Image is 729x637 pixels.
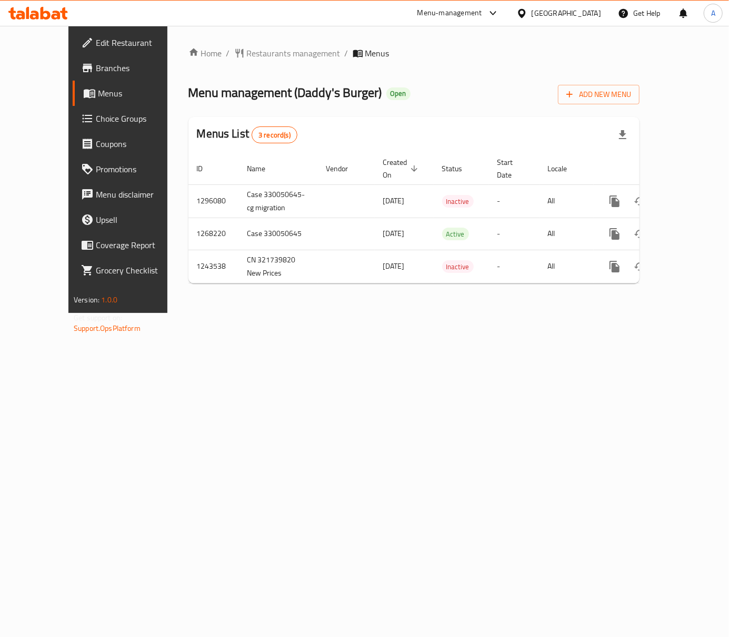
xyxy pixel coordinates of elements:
[417,7,482,19] div: Menu-management
[442,228,469,240] span: Active
[73,55,190,81] a: Branches
[383,259,405,273] span: [DATE]
[98,87,182,100] span: Menus
[96,36,182,49] span: Edit Restaurant
[96,213,182,226] span: Upsell
[239,218,318,250] td: Case 330050645
[74,321,141,335] a: Support.OpsPlatform
[383,194,405,208] span: [DATE]
[711,7,715,19] span: A
[239,250,318,283] td: CN 321739820 New Prices
[383,227,405,240] span: [DATE]
[197,162,217,175] span: ID
[188,218,239,250] td: 1268220
[96,239,182,251] span: Coverage Report
[73,30,190,55] a: Edit Restaurant
[188,184,239,218] td: 1296080
[73,258,190,283] a: Grocery Checklist
[188,47,222,60] a: Home
[442,162,476,175] span: Status
[96,138,182,150] span: Coupons
[548,162,581,175] span: Locale
[594,153,712,185] th: Actions
[627,189,653,214] button: Change Status
[73,106,190,131] a: Choice Groups
[489,250,540,283] td: -
[627,221,653,247] button: Change Status
[489,218,540,250] td: -
[558,85,640,104] button: Add New Menu
[489,184,540,218] td: -
[602,189,627,214] button: more
[442,195,474,208] span: Inactive
[188,250,239,283] td: 1243538
[101,293,117,307] span: 1.0.0
[188,153,712,283] table: enhanced table
[73,182,190,207] a: Menu disclaimer
[566,88,631,101] span: Add New Menu
[497,156,527,181] span: Start Date
[188,47,640,60] nav: breadcrumb
[73,156,190,182] a: Promotions
[610,122,635,148] div: Export file
[96,62,182,74] span: Branches
[345,47,348,60] li: /
[383,156,421,181] span: Created On
[386,87,411,100] div: Open
[226,47,230,60] li: /
[442,260,474,273] div: Inactive
[247,47,341,60] span: Restaurants management
[442,261,474,273] span: Inactive
[74,293,99,307] span: Version:
[252,130,297,140] span: 3 record(s)
[540,250,594,283] td: All
[234,47,341,60] a: Restaurants management
[239,184,318,218] td: Case 330050645-cg migration
[540,218,594,250] td: All
[540,184,594,218] td: All
[188,81,382,104] span: Menu management ( Daddy's Burger )
[96,112,182,125] span: Choice Groups
[73,232,190,258] a: Coverage Report
[96,163,182,175] span: Promotions
[73,131,190,156] a: Coupons
[74,311,122,325] span: Get support on:
[247,162,279,175] span: Name
[197,126,297,143] h2: Menus List
[386,89,411,98] span: Open
[96,188,182,201] span: Menu disclaimer
[73,81,190,106] a: Menus
[602,254,627,279] button: more
[73,207,190,232] a: Upsell
[326,162,362,175] span: Vendor
[96,264,182,277] span: Grocery Checklist
[602,221,627,247] button: more
[532,7,601,19] div: [GEOGRAPHIC_DATA]
[627,254,653,279] button: Change Status
[365,47,390,60] span: Menus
